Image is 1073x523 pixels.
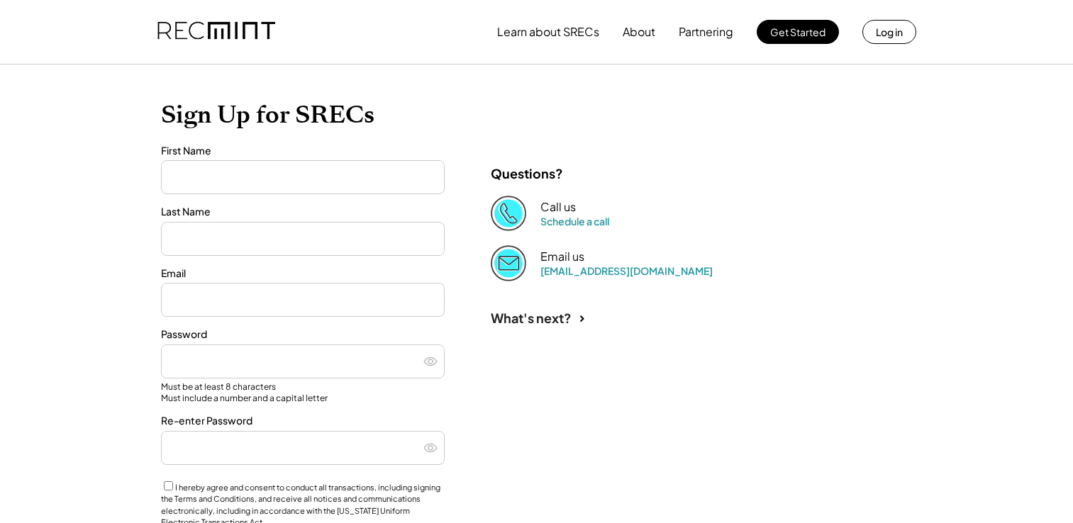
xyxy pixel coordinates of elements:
button: Get Started [757,20,839,44]
div: Email us [540,249,584,264]
img: Email%202%403x.png [491,245,526,281]
div: Email [161,266,445,281]
div: Must be at least 8 characters Must include a number and a capital letter [161,381,445,403]
img: Phone%20copy%403x.png [491,196,526,231]
div: First Name [161,144,445,158]
div: Password [161,327,445,342]
a: Schedule a call [540,215,609,227]
button: Log in [862,20,916,44]
div: Last Name [161,205,445,219]
button: About [623,18,655,46]
h1: Sign Up for SRECs [161,100,913,130]
div: What's next? [491,310,572,326]
div: Questions? [491,165,563,181]
div: Call us [540,200,576,215]
button: Partnering [679,18,733,46]
img: recmint-logotype%403x.png [157,8,275,56]
div: Re-enter Password [161,414,445,428]
a: [EMAIL_ADDRESS][DOMAIN_NAME] [540,264,713,277]
button: Learn about SRECs [497,18,599,46]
